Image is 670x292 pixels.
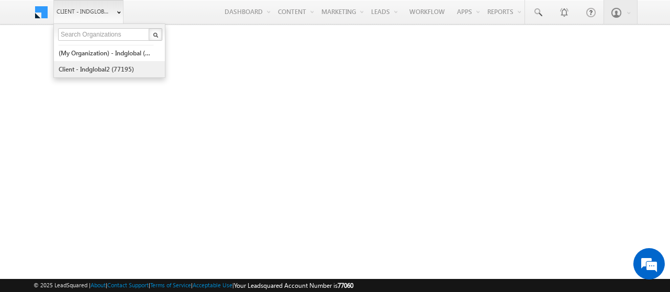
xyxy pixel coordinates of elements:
div: Chat with us now [54,55,176,68]
input: Search Organizations [58,28,150,41]
span: © 2025 LeadSquared | | | | | [33,281,353,290]
div: Minimize live chat window [172,5,197,30]
a: About [91,282,106,288]
a: (My Organization) - indglobal (48060) [58,45,154,61]
textarea: Type your message and hit 'Enter' [14,97,191,215]
a: Client - indglobal2 (77195) [58,61,154,77]
em: Start Chat [142,224,190,238]
a: Terms of Service [150,282,191,288]
span: Client - indglobal1 (77060) [57,6,111,17]
a: Contact Support [107,282,149,288]
a: Acceptable Use [193,282,232,288]
span: Your Leadsquared Account Number is [234,282,353,289]
img: Search [153,32,158,38]
img: d_60004797649_company_0_60004797649 [18,55,44,68]
span: 77060 [338,282,353,289]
